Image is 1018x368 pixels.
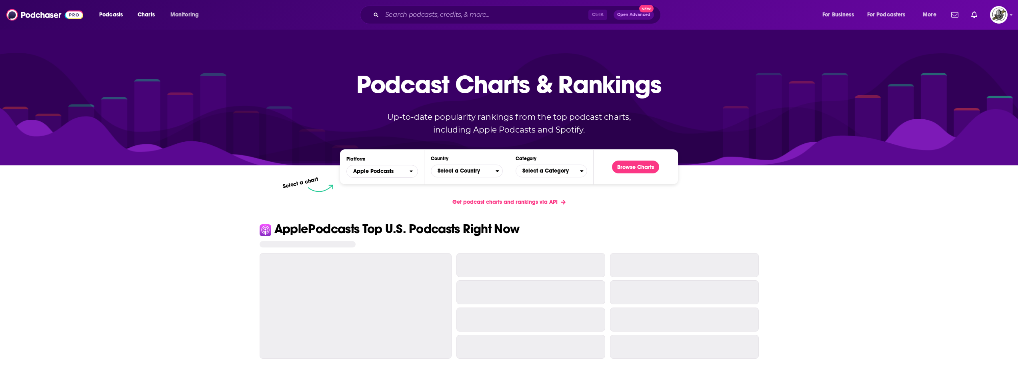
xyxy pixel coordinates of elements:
[516,164,580,178] span: Select a Category
[612,161,659,173] button: Browse Charts
[138,9,155,20] span: Charts
[990,6,1008,24] button: Show profile menu
[347,165,409,178] span: Apple Podcasts
[917,8,946,21] button: open menu
[431,164,495,178] span: Select a Country
[990,6,1008,24] img: User Profile
[132,8,160,21] a: Charts
[862,8,917,21] button: open menu
[99,9,123,20] span: Podcasts
[94,8,133,21] button: open menu
[617,13,650,17] span: Open Advanced
[431,165,502,177] button: Countries
[923,9,936,20] span: More
[382,8,588,21] input: Search podcasts, credits, & more...
[822,9,854,20] span: For Business
[968,8,980,22] a: Show notifications dropdown
[282,176,319,190] p: Select a chart
[368,6,668,24] div: Search podcasts, credits, & more...
[817,8,864,21] button: open menu
[308,185,333,192] img: select arrow
[372,111,647,136] p: Up-to-date popularity rankings from the top podcast charts, including Apple Podcasts and Spotify.
[165,8,209,21] button: open menu
[639,5,654,12] span: New
[948,8,962,22] a: Show notifications dropdown
[170,9,199,20] span: Monitoring
[516,165,587,177] button: Categories
[990,6,1008,24] span: Logged in as PodProMaxBooking
[6,7,83,22] img: Podchaser - Follow, Share and Rate Podcasts
[260,224,271,236] img: Apple Icon
[446,192,572,212] a: Get podcast charts and rankings via API
[452,199,558,205] span: Get podcast charts and rankings via API
[614,10,654,20] button: Open AdvancedNew
[346,165,418,178] button: open menu
[588,10,607,20] span: Ctrl K
[346,165,418,178] h2: Platforms
[867,9,906,20] span: For Podcasters
[356,58,662,110] p: Podcast Charts & Rankings
[274,223,520,235] p: Apple Podcasts Top U.S. Podcasts Right Now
